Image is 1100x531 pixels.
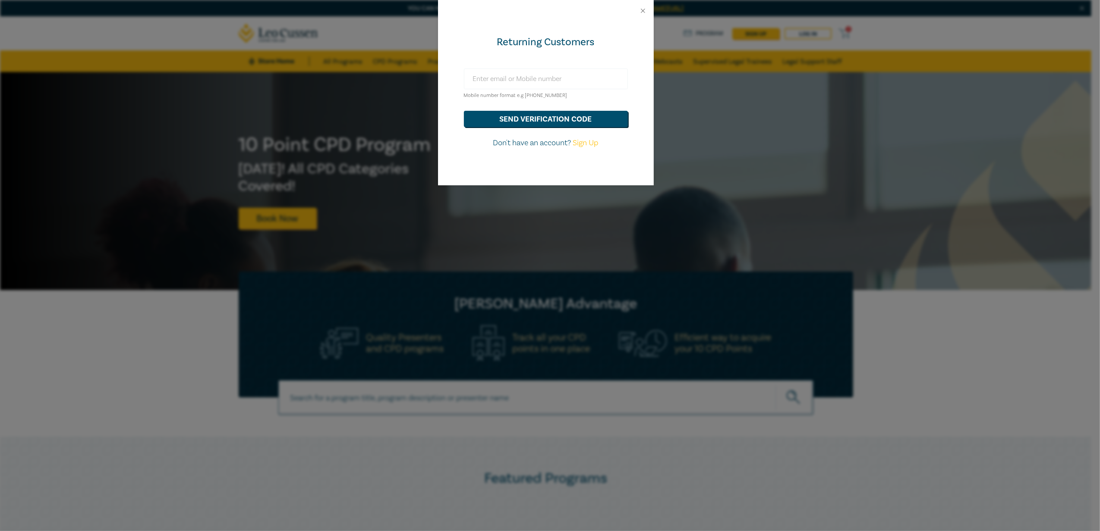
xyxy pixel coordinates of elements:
[639,7,647,15] button: Close
[464,137,628,149] p: Don't have an account?
[464,69,628,89] input: Enter email or Mobile number
[464,35,628,49] div: Returning Customers
[573,138,599,148] a: Sign Up
[464,92,567,99] small: Mobile number format e.g [PHONE_NUMBER]
[464,111,628,127] button: send verification code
